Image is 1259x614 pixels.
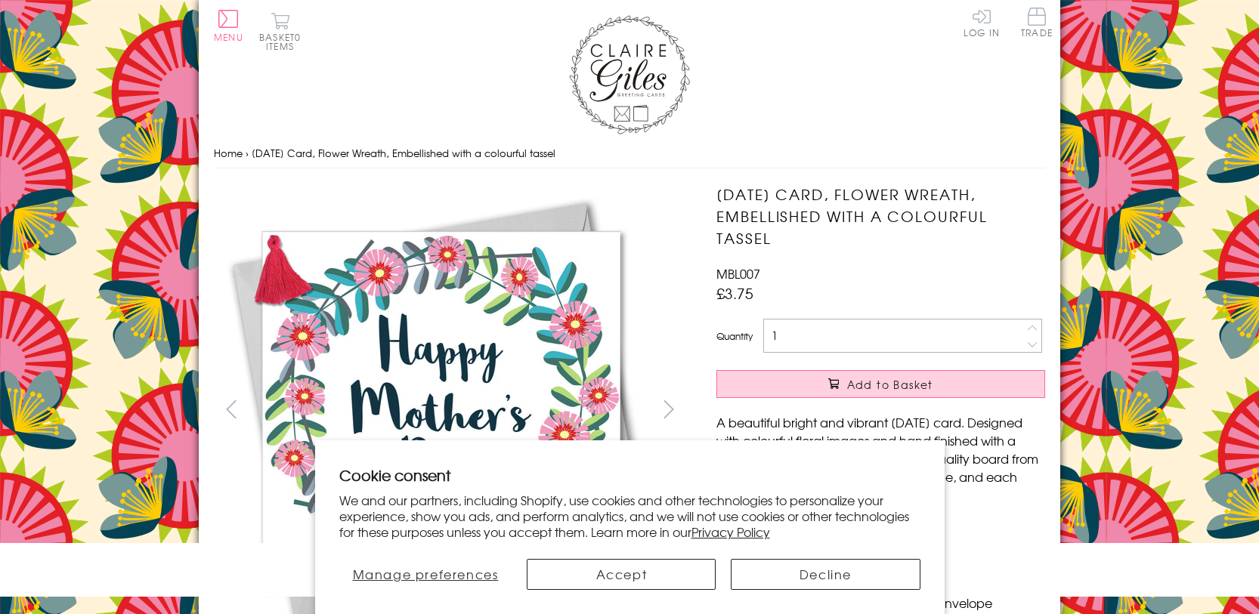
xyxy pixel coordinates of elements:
[527,559,716,590] button: Accept
[339,464,920,486] h2: Cookie consent
[716,184,1045,248] h1: [DATE] Card, Flower Wreath, Embellished with a colourful tassel
[214,392,248,426] button: prev
[691,523,770,541] a: Privacy Policy
[716,264,760,282] span: MBL007
[259,12,301,51] button: Basket0 items
[252,146,555,160] span: [DATE] Card, Flower Wreath, Embellished with a colourful tassel
[716,370,1045,398] button: Add to Basket
[652,392,686,426] button: next
[716,413,1045,504] p: A beautiful bright and vibrant [DATE] card. Designed with colourful floral images and hand finish...
[964,8,1000,37] a: Log In
[339,559,512,590] button: Manage preferences
[847,377,933,392] span: Add to Basket
[214,138,1045,169] nav: breadcrumbs
[246,146,249,160] span: ›
[214,30,243,44] span: Menu
[1021,8,1053,37] span: Trade
[1021,8,1053,40] a: Trade
[569,15,690,134] img: Claire Giles Greetings Cards
[266,30,301,53] span: 0 items
[214,10,243,42] button: Menu
[214,146,243,160] a: Home
[731,559,920,590] button: Decline
[339,492,920,539] p: We and our partners, including Shopify, use cookies and other technologies to personalize your ex...
[716,282,753,304] span: £3.75
[716,329,753,343] label: Quantity
[353,565,499,583] span: Manage preferences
